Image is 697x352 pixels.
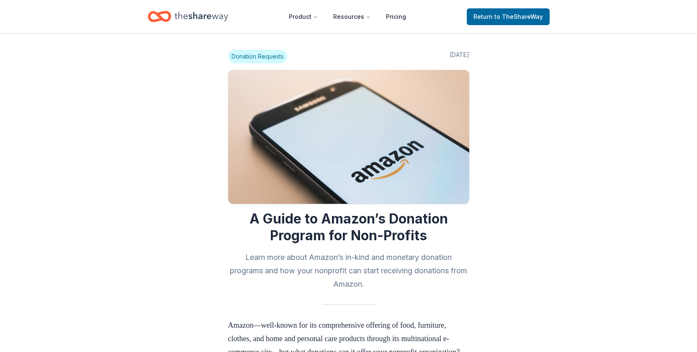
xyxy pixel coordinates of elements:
[228,251,469,291] h2: Learn more about Amazon’s in-kind and monetary donation programs and how your nonprofit can start...
[450,50,469,63] span: [DATE]
[467,8,550,25] a: Returnto TheShareWay
[148,7,228,26] a: Home
[473,12,543,22] span: Return
[228,50,287,63] span: Donation Requests
[282,8,325,25] button: Product
[228,211,469,244] h1: A Guide to Amazon’s Donation Program for Non-Profits
[379,8,413,25] a: Pricing
[228,70,469,204] img: Image for A Guide to Amazon’s Donation Program for Non-Profits
[327,8,378,25] button: Resources
[494,13,543,20] span: to TheShareWay
[282,7,413,26] nav: Main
